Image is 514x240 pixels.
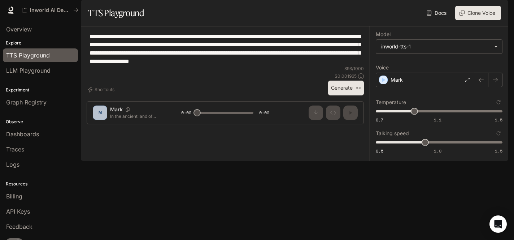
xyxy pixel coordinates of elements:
[344,65,364,72] p: 393 / 1000
[381,43,491,50] div: inworld-tts-1
[376,32,391,37] p: Model
[376,65,389,70] p: Voice
[328,81,364,95] button: Generate⌘⏎
[19,3,82,17] button: All workspaces
[376,148,383,154] span: 0.5
[495,129,502,137] button: Reset to default
[489,215,507,233] div: Open Intercom Messenger
[495,98,502,106] button: Reset to default
[434,117,441,123] span: 1.1
[434,148,441,154] span: 1.0
[376,117,383,123] span: 0.7
[88,6,144,20] h1: TTS Playground
[87,84,117,95] button: Shortcuts
[495,117,502,123] span: 1.5
[391,76,403,83] p: Mark
[455,6,501,20] button: Clone Voice
[425,6,449,20] a: Docs
[495,148,502,154] span: 1.5
[376,131,409,136] p: Talking speed
[376,40,502,53] div: inworld-tts-1
[30,7,70,13] p: Inworld AI Demos
[335,73,357,79] p: $ 0.001965
[356,86,361,90] p: ⌘⏎
[376,100,406,105] p: Temperature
